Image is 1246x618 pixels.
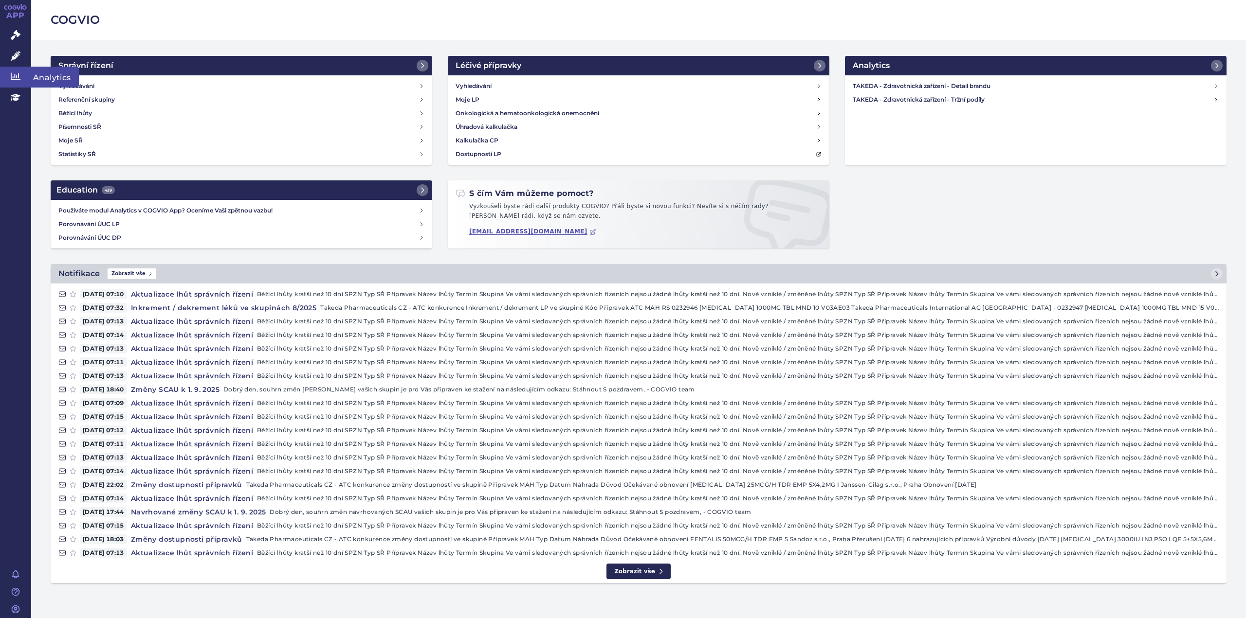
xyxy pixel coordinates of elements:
[55,93,428,106] a: Referenční skupiny
[223,385,1219,394] p: Dobrý den, souhrn změn [PERSON_NAME] vašich skupin je pro Vás připraven ke stažení na následující...
[257,371,1219,381] p: Běžící lhůty kratší než 10 dní SPZN Typ SŘ Přípravek Název lhůty Termín Skupina Ve vámi sledovaný...
[127,371,257,381] h4: Aktualizace lhůt správních řízení
[127,521,257,530] h4: Aktualizace lhůt správních řízení
[127,534,246,544] h4: Změny dostupnosti přípravků
[55,120,428,134] a: Písemnosti SŘ
[58,206,419,215] h4: Používáte modul Analytics v COGVIO App? Oceníme Vaši zpětnou vazbu!
[55,106,428,120] a: Běžící lhůty
[127,548,257,558] h4: Aktualizace lhůt správních řízení
[80,425,127,435] span: [DATE] 07:12
[452,147,825,161] a: Dostupnosti LP
[257,521,1219,530] p: Běžící lhůty kratší než 10 dní SPZN Typ SŘ Přípravek Název lhůty Termín Skupina Ve vámi sledovaný...
[80,303,127,313] span: [DATE] 07:32
[469,228,596,235] a: [EMAIL_ADDRESS][DOMAIN_NAME]
[849,79,1223,93] a: TAKEDA - Zdravotnická zařízení - Detail brandu
[58,268,100,280] h2: Notifikace
[80,439,127,449] span: [DATE] 07:11
[80,289,127,299] span: [DATE] 07:10
[456,188,594,199] h2: S čím Vám můžeme pomoct?
[127,412,257,422] h4: Aktualizace lhůt správních řízení
[853,81,1213,91] h4: TAKEDA - Zdravotnická zařízení - Detail brandu
[456,60,521,71] h2: Léčivé přípravky
[257,412,1219,422] p: Běžící lhůty kratší než 10 dní SPZN Typ SŘ Přípravek Název lhůty Termín Skupina Ve vámi sledovaný...
[456,95,479,105] h4: Moje LP
[58,233,419,243] h4: Porovnávání ÚUC DP
[51,12,1227,28] h2: COGVIO
[853,95,1213,105] h4: TAKEDA - Zdravotnická zařízení - Tržní podíly
[80,385,127,394] span: [DATE] 18:40
[108,268,156,279] span: Zobrazit vše
[246,534,1219,544] p: Takeda Pharmaceuticals CZ - ATC konkurence změny dostupností ve skupině Přípravek MAH Typ Datum N...
[257,453,1219,462] p: Běžící lhůty kratší než 10 dní SPZN Typ SŘ Přípravek Název lhůty Termín Skupina Ve vámi sledovaný...
[127,439,257,449] h4: Aktualizace lhůt správních řízení
[257,466,1219,476] p: Běžící lhůty kratší než 10 dní SPZN Typ SŘ Přípravek Název lhůty Termín Skupina Ve vámi sledovaný...
[257,439,1219,449] p: Běžící lhůty kratší než 10 dní SPZN Typ SŘ Přípravek Název lhůty Termín Skupina Ve vámi sledovaný...
[58,60,113,71] h2: Správní řízení
[452,93,825,106] a: Moje LP
[849,93,1223,106] a: TAKEDA - Zdravotnická zařízení - Tržní podíly
[127,385,223,394] h4: Změny SCAU k 1. 9. 2025
[80,507,127,517] span: [DATE] 17:44
[51,180,432,200] a: Education439
[58,136,83,145] h4: Moje SŘ
[58,108,92,118] h4: Běžící lhůty
[127,507,270,517] h4: Navrhované změny SCAU k 1. 9. 2025
[80,453,127,462] span: [DATE] 07:13
[845,56,1227,75] a: Analytics
[55,147,428,161] a: Statistiky SŘ
[80,534,127,544] span: [DATE] 18:03
[80,317,127,326] span: [DATE] 07:13
[31,67,79,87] span: Analytics
[80,412,127,422] span: [DATE] 07:15
[257,425,1219,435] p: Běžící lhůty kratší než 10 dní SPZN Typ SŘ Přípravek Název lhůty Termín Skupina Ve vámi sledovaný...
[320,303,1219,313] p: Takeda Pharmaceuticals CZ - ATC konkurence Inkrement / dekrement LP ve skupině Kód Přípravek ATC ...
[55,231,428,245] a: Porovnávání ÚUC DP
[257,344,1219,353] p: Běžící lhůty kratší než 10 dní SPZN Typ SŘ Přípravek Název lhůty Termín Skupina Ve vámi sledovaný...
[55,134,428,147] a: Moje SŘ
[127,289,257,299] h4: Aktualizace lhůt správních řízení
[456,136,498,145] h4: Kalkulačka CP
[456,149,501,159] h4: Dostupnosti LP
[56,184,115,196] h2: Education
[127,317,257,326] h4: Aktualizace lhůt správních řízení
[80,521,127,530] span: [DATE] 07:15
[80,466,127,476] span: [DATE] 07:14
[452,134,825,147] a: Kalkulačka CP
[127,453,257,462] h4: Aktualizace lhůt správních řízení
[127,330,257,340] h4: Aktualizace lhůt správních řízení
[51,264,1227,283] a: NotifikaceZobrazit vše
[127,303,320,313] h4: Inkrement / dekrement léků ve skupinách 8/2025
[127,425,257,435] h4: Aktualizace lhůt správních řízení
[80,494,127,503] span: [DATE] 07:14
[80,330,127,340] span: [DATE] 07:14
[246,480,1219,490] p: Takeda Pharmaceuticals CZ - ATC konkurence změny dostupností ve skupině Přípravek MAH Typ Datum N...
[80,480,127,490] span: [DATE] 22:02
[58,122,101,132] h4: Písemnosti SŘ
[456,81,492,91] h4: Vyhledávání
[448,56,829,75] a: Léčivé přípravky
[102,186,115,194] span: 439
[127,494,257,503] h4: Aktualizace lhůt správních řízení
[55,204,428,217] a: Používáte modul Analytics v COGVIO App? Oceníme Vaši zpětnou vazbu!
[456,122,517,132] h4: Úhradová kalkulačka
[257,317,1219,326] p: Běžící lhůty kratší než 10 dní SPZN Typ SŘ Přípravek Název lhůty Termín Skupina Ve vámi sledovaný...
[58,95,115,105] h4: Referenční skupiny
[80,344,127,353] span: [DATE] 07:13
[257,289,1219,299] p: Běžící lhůty kratší než 10 dní SPZN Typ SŘ Přípravek Název lhůty Termín Skupina Ve vámi sledovaný...
[257,548,1219,558] p: Běžící lhůty kratší než 10 dní SPZN Typ SŘ Přípravek Název lhůty Termín Skupina Ve vámi sledovaný...
[452,106,825,120] a: Onkologická a hematoonkologická onemocnění
[606,564,671,580] a: Zobrazit vše
[127,398,257,408] h4: Aktualizace lhůt správních řízení
[257,330,1219,340] p: Běžící lhůty kratší než 10 dní SPZN Typ SŘ Přípravek Název lhůty Termín Skupina Ve vámi sledovaný...
[270,507,1219,517] p: Dobrý den, souhrn změn navrhovaných SCAU vašich skupin je pro Vás připraven ke stažení na následu...
[257,398,1219,408] p: Běžící lhůty kratší než 10 dní SPZN Typ SŘ Přípravek Název lhůty Termín Skupina Ve vámi sledovaný...
[127,466,257,476] h4: Aktualizace lhůt správních řízení
[257,494,1219,503] p: Běžící lhůty kratší než 10 dní SPZN Typ SŘ Přípravek Název lhůty Termín Skupina Ve vámi sledovaný...
[456,108,599,118] h4: Onkologická a hematoonkologická onemocnění
[127,480,246,490] h4: Změny dostupnosti přípravků
[80,357,127,367] span: [DATE] 07:11
[127,344,257,353] h4: Aktualizace lhůt správních řízení
[452,120,825,134] a: Úhradová kalkulačka
[257,357,1219,367] p: Běžící lhůty kratší než 10 dní SPZN Typ SŘ Přípravek Název lhůty Termín Skupina Ve vámi sledovaný...
[80,548,127,558] span: [DATE] 07:13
